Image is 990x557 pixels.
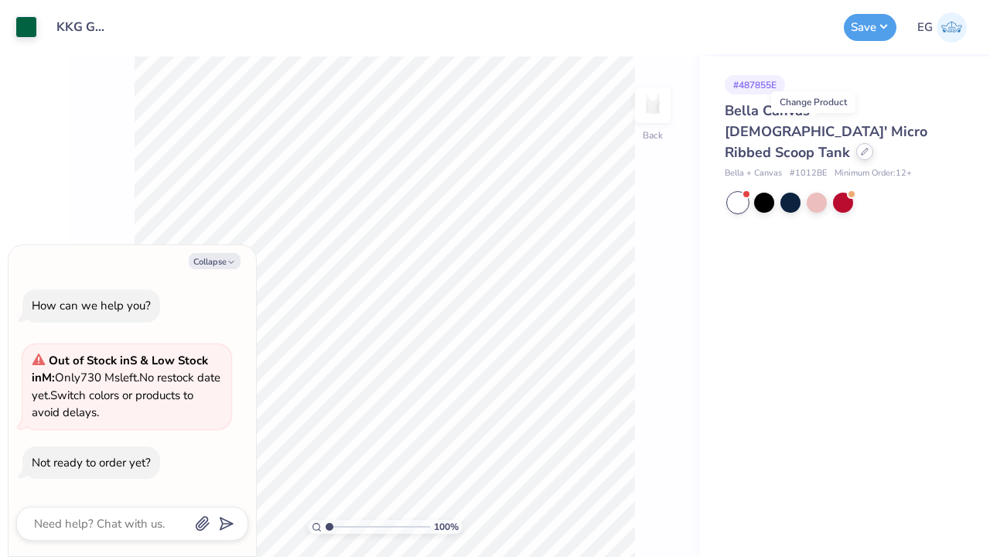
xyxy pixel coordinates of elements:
[917,12,967,43] a: EG
[643,128,663,142] div: Back
[32,370,220,403] span: No restock date yet.
[434,520,459,534] span: 100 %
[835,167,912,180] span: Minimum Order: 12 +
[32,455,151,470] div: Not ready to order yet?
[32,353,220,421] span: Only 730 Ms left. Switch colors or products to avoid delays.
[32,298,151,313] div: How can we help you?
[637,90,668,121] img: Back
[49,353,140,368] strong: Out of Stock in S
[790,167,827,180] span: # 1012BE
[725,167,782,180] span: Bella + Canvas
[937,12,967,43] img: Emma Grace Hodges
[725,75,785,94] div: # 487855E
[45,12,121,43] input: Untitled Design
[771,91,855,113] div: Change Product
[844,14,896,41] button: Save
[189,253,241,269] button: Collapse
[725,101,927,162] span: Bella Canvas [DEMOGRAPHIC_DATA]' Micro Ribbed Scoop Tank
[917,19,933,36] span: EG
